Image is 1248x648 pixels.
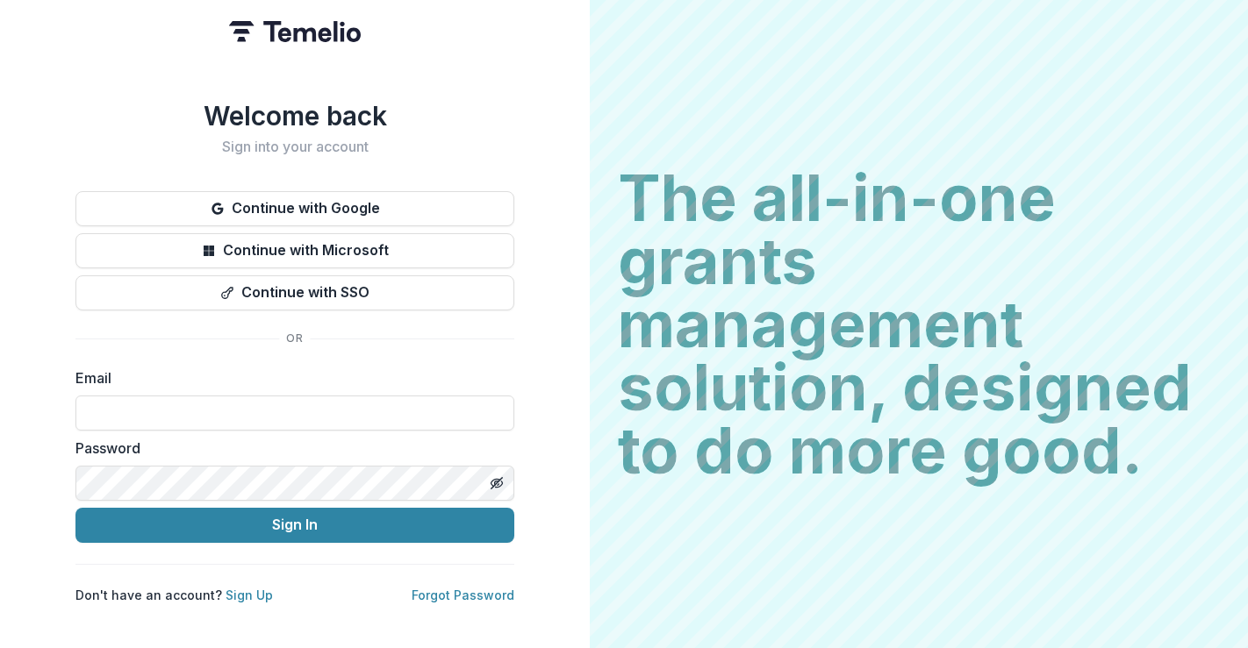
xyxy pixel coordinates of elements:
button: Continue with Microsoft [75,233,514,268]
button: Toggle password visibility [483,469,511,497]
a: Forgot Password [412,587,514,602]
h1: Welcome back [75,100,514,132]
label: Password [75,438,504,459]
p: Don't have an account? [75,586,273,604]
label: Email [75,367,504,388]
button: Continue with Google [75,191,514,226]
h2: Sign into your account [75,139,514,155]
button: Continue with SSO [75,275,514,310]
button: Sign In [75,508,514,543]
img: Temelio [229,21,361,42]
a: Sign Up [226,587,273,602]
